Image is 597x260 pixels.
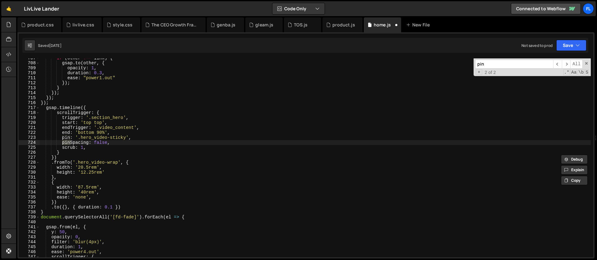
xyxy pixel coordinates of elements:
div: 719 [19,115,40,120]
a: 🤙 [1,1,16,16]
div: 720 [19,120,40,125]
div: 737 [19,205,40,210]
div: 729 [19,165,40,170]
div: 716 [19,100,40,105]
div: 712 [19,80,40,85]
div: 740 [19,220,40,225]
div: 746 [19,249,40,254]
span: ​ [553,60,562,69]
div: home.js [374,22,391,28]
div: 738 [19,210,40,215]
div: 713 [19,85,40,90]
span: 2 of 2 [482,70,498,75]
div: 721 [19,125,40,130]
span: RegExp Search [563,69,570,75]
button: Debug [561,155,588,164]
span: Alt-Enter [570,60,583,69]
div: 728 [19,160,40,165]
button: Explain [561,165,588,175]
a: Fl [583,3,594,14]
div: 743 [19,235,40,239]
span: ​ [562,60,571,69]
div: 714 [19,90,40,95]
span: Toggle Replace mode [476,69,482,75]
div: 715 [19,95,40,100]
div: 711 [19,75,40,80]
div: 739 [19,215,40,220]
div: LivLive Lander [24,5,59,12]
div: 708 [19,61,40,66]
div: 742 [19,230,40,235]
span: Search In Selection [585,69,589,75]
div: 731 [19,175,40,180]
div: Not saved to prod [521,43,553,48]
div: livlive.css [72,22,94,28]
div: 727 [19,155,40,160]
div: 744 [19,239,40,244]
div: 734 [19,190,40,195]
div: 747 [19,254,40,259]
span: Whole Word Search [578,69,584,75]
div: [DATE] [49,43,62,48]
div: Saved [38,43,62,48]
div: 722 [19,130,40,135]
div: 736 [19,200,40,205]
div: product.js [332,22,355,28]
div: 730 [19,170,40,175]
div: 710 [19,71,40,75]
div: 723 [19,135,40,140]
div: 717 [19,105,40,110]
div: style.css [113,22,132,28]
button: Save [556,40,586,51]
div: 741 [19,225,40,230]
div: 733 [19,185,40,190]
div: TOS.js [294,22,308,28]
div: 732 [19,180,40,185]
a: Connected to Webflow [511,3,581,14]
div: genba.js [217,22,235,28]
div: 725 [19,145,40,150]
div: gleam.js [255,22,273,28]
div: The CEO Growth Framework.js [151,22,198,28]
div: 745 [19,244,40,249]
div: product.css [27,22,54,28]
span: CaseSensitive Search [571,69,577,75]
button: Code Only [272,3,325,14]
div: 724 [19,140,40,145]
div: 718 [19,110,40,115]
div: 726 [19,150,40,155]
input: Search for [475,60,553,69]
div: 735 [19,195,40,200]
button: Copy [561,176,588,185]
div: 709 [19,66,40,71]
div: New File [406,22,432,28]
